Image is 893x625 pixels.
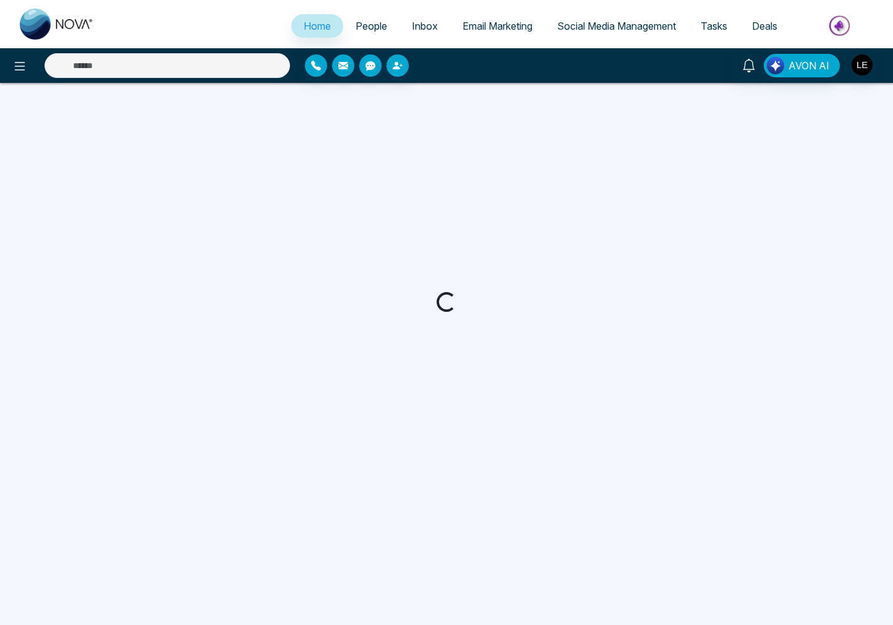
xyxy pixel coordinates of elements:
span: Inbox [412,20,438,32]
a: Tasks [688,14,740,38]
a: Inbox [399,14,450,38]
span: People [356,20,387,32]
span: Email Marketing [463,20,532,32]
img: Nova CRM Logo [20,9,94,40]
img: Lead Flow [767,57,784,74]
img: User Avatar [852,54,873,75]
span: Social Media Management [557,20,676,32]
span: Deals [752,20,777,32]
span: AVON AI [788,58,829,73]
a: Home [291,14,343,38]
img: Market-place.gif [796,12,886,40]
a: Social Media Management [545,14,688,38]
a: People [343,14,399,38]
span: Home [304,20,331,32]
a: Email Marketing [450,14,545,38]
span: Tasks [701,20,727,32]
button: AVON AI [764,54,840,77]
a: Deals [740,14,790,38]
